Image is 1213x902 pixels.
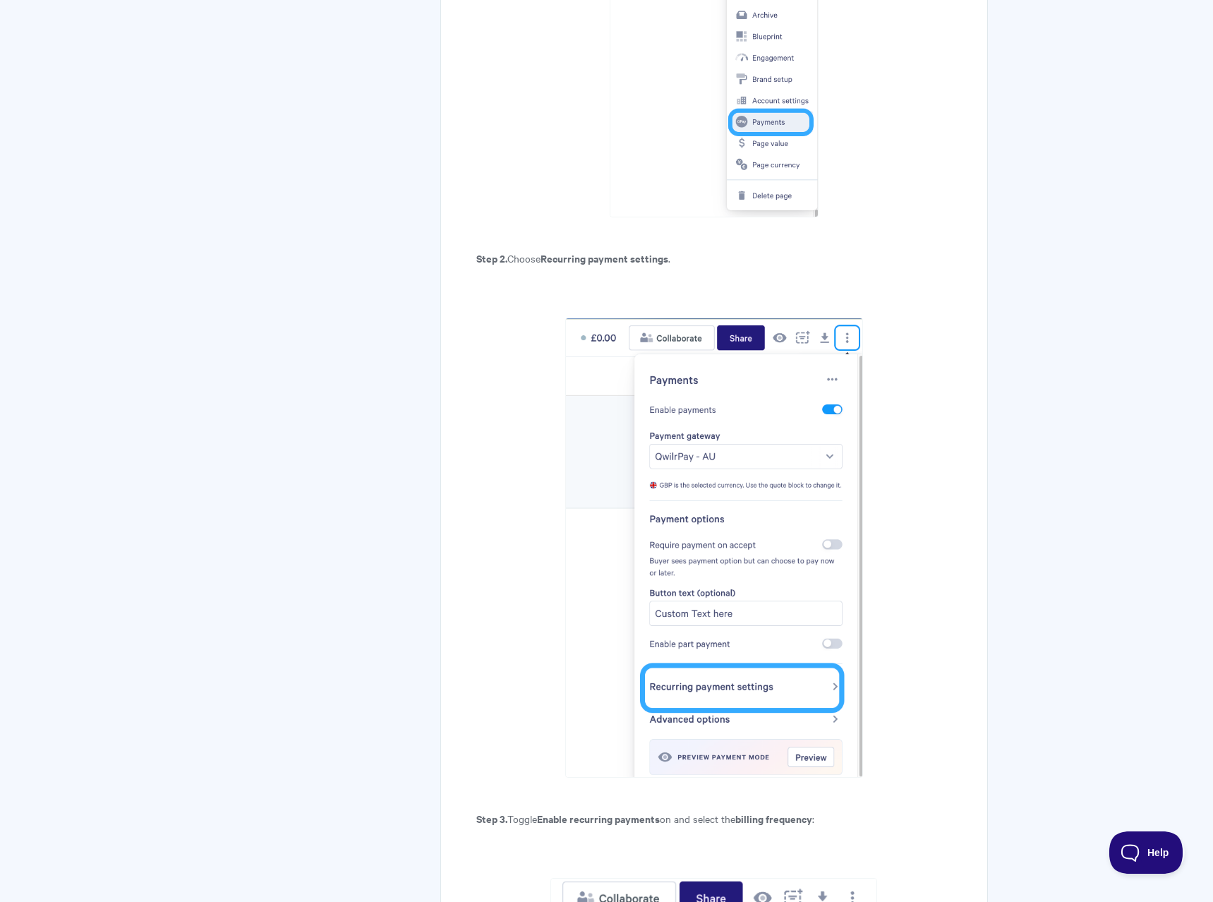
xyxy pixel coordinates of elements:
[476,810,951,827] p: Toggle on and select the :
[476,250,951,267] p: Choose .
[541,251,668,265] b: Recurring payment settings
[735,811,812,826] strong: billing frequency
[537,811,660,826] strong: Enable recurring payments
[476,251,507,265] b: Step 2.
[476,811,507,826] b: Step 3.
[565,318,863,778] img: file-lVfLWRyRD9.png
[1109,831,1185,874] iframe: Toggle Customer Support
